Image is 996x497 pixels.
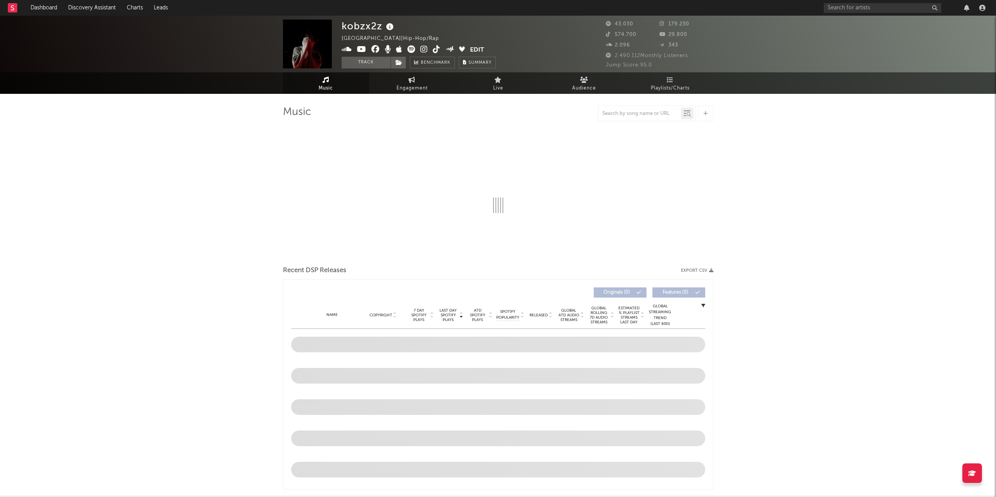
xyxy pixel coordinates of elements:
button: Edit [470,45,484,55]
input: Search by song name or URL [598,111,681,117]
span: 43.030 [606,22,633,27]
span: Global ATD Audio Streams [558,308,580,322]
button: Track [342,57,391,68]
button: Features(0) [652,287,705,298]
button: Summary [459,57,496,68]
span: Last Day Spotify Plays [438,308,459,322]
button: Originals(0) [594,287,647,298]
button: Export CSV [681,268,713,273]
span: Music [319,84,333,93]
a: Playlists/Charts [627,72,713,94]
span: 2.096 [606,43,630,48]
div: kobzx2z [342,20,396,32]
span: Estimated % Playlist Streams Last Day [618,306,640,325]
span: Summary [468,61,492,65]
span: Recent DSP Releases [283,266,346,275]
a: Live [455,72,541,94]
span: 2.490.112 Monthly Listeners [606,53,688,58]
span: Live [493,84,503,93]
div: [GEOGRAPHIC_DATA] | Hip-Hop/Rap [342,34,448,43]
span: Audience [572,84,596,93]
input: Search for artists [824,3,941,13]
a: Audience [541,72,627,94]
span: 574.700 [606,32,636,37]
div: Global Streaming Trend (Last 60D) [648,303,672,327]
a: Engagement [369,72,455,94]
span: 7 Day Spotify Plays [409,308,429,322]
span: Benchmark [421,58,450,68]
span: Global Rolling 7D Audio Streams [588,306,610,325]
a: Music [283,72,369,94]
span: Playlists/Charts [651,84,690,93]
span: Features ( 0 ) [657,290,693,295]
div: Name [307,312,358,318]
span: 29.800 [659,32,687,37]
span: ATD Spotify Plays [467,308,488,322]
span: 343 [659,43,678,48]
span: Copyright [369,313,392,318]
span: Originals ( 0 ) [599,290,635,295]
span: Released [530,313,548,318]
span: Spotify Popularity [496,309,519,321]
a: Benchmark [410,57,455,68]
span: Jump Score: 95.0 [606,63,652,68]
span: 179.230 [659,22,689,27]
span: Engagement [396,84,428,93]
